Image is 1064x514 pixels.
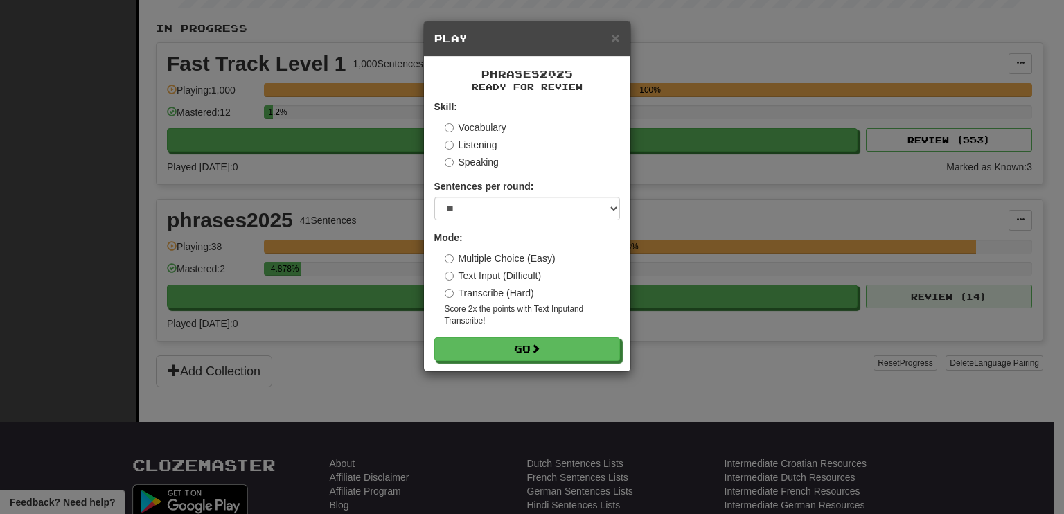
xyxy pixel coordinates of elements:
label: Multiple Choice (Easy) [445,251,556,265]
label: Text Input (Difficult) [445,269,542,283]
input: Transcribe (Hard) [445,289,454,298]
strong: Skill: [434,101,457,112]
label: Speaking [445,155,499,169]
input: Vocabulary [445,123,454,132]
span: × [611,30,619,46]
label: Listening [445,138,497,152]
label: Transcribe (Hard) [445,286,534,300]
button: Go [434,337,620,361]
span: phrases2025 [481,68,573,80]
h5: Play [434,32,620,46]
small: Score 2x the points with Text Input and Transcribe ! [445,303,620,327]
input: Listening [445,141,454,150]
label: Sentences per round: [434,179,534,193]
input: Text Input (Difficult) [445,272,454,281]
label: Vocabulary [445,121,506,134]
small: Ready for Review [434,81,620,93]
input: Speaking [445,158,454,167]
strong: Mode: [434,232,463,243]
button: Close [611,30,619,45]
input: Multiple Choice (Easy) [445,254,454,263]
